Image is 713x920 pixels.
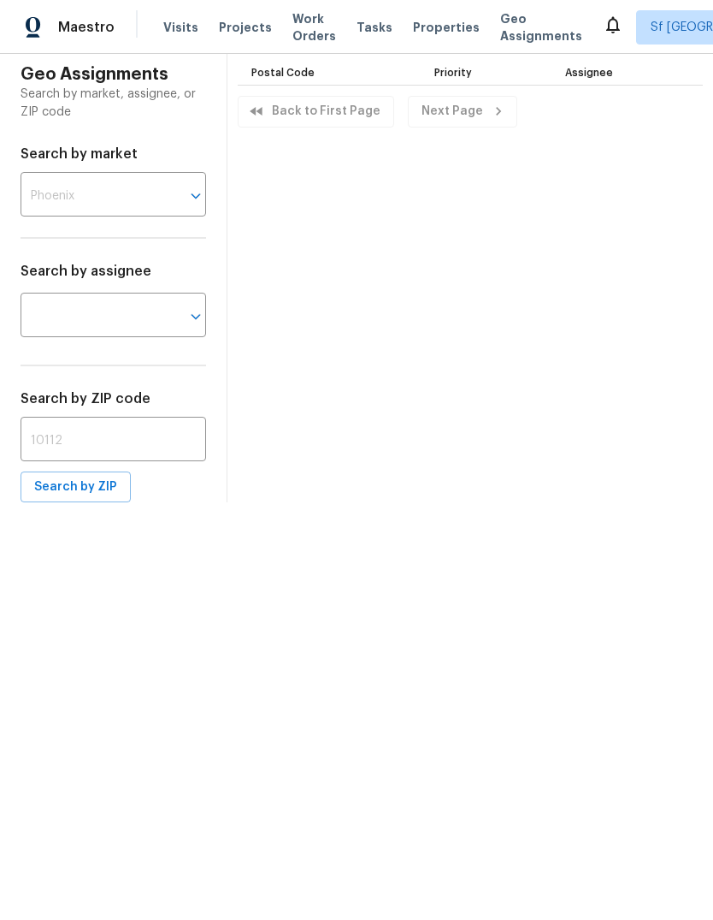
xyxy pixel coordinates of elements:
th: Priority [421,54,551,86]
span: Work Orders [292,10,336,45]
p: Search by market, assignee, or ZIP code [21,86,206,122]
h6: Search by assignee [21,259,206,283]
span: Geo Assignments [500,10,582,45]
span: Search by ZIP [34,477,117,498]
h4: Geo Assignments [21,64,206,86]
button: Open [184,305,208,329]
span: Properties [413,19,480,36]
h6: Search by ZIP code [21,387,206,411]
button: Open [184,184,208,208]
input: Phoenix [21,176,158,217]
span: Projects [219,19,272,36]
span: Visits [163,19,198,36]
button: Search by ZIP [21,472,131,503]
span: Maestro [58,19,115,36]
th: Assignee [551,54,703,86]
span: Tasks [356,21,392,33]
th: Postal Code [238,54,420,86]
input: 10112 [21,421,206,461]
h6: Search by market [21,142,206,166]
